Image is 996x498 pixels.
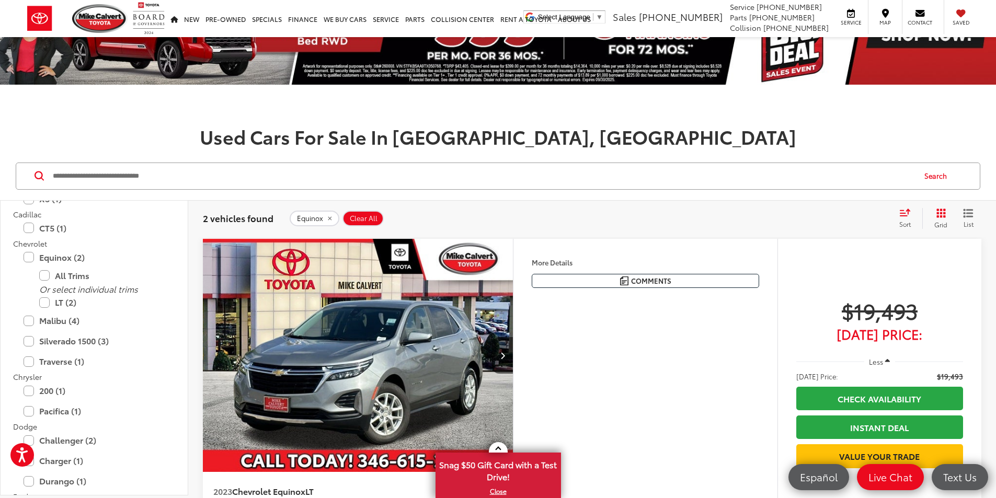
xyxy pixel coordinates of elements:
input: Search by Make, Model, or Keyword [52,164,914,189]
span: Dodge [13,421,37,432]
span: Equinox [297,214,323,223]
span: Cadillac [13,209,41,219]
span: Less [869,357,883,366]
a: 2023Chevrolet EquinoxLT [213,485,466,497]
label: Equinox (2) [24,248,165,267]
button: List View [955,208,981,229]
button: Comments [532,274,759,288]
span: Sales [613,10,636,24]
span: Chrysler [13,372,42,382]
span: [PHONE_NUMBER] [763,22,829,33]
div: 2023 Chevrolet Equinox LT 0 [202,239,514,472]
span: Grid [934,220,947,229]
label: Pacifica (1) [24,402,165,420]
h4: More Details [532,259,759,266]
a: 2023 Chevrolet Equinox LT2023 Chevrolet Equinox LT2023 Chevrolet Equinox LT2023 Chevrolet Equinox LT [202,239,514,472]
a: Instant Deal [796,415,963,439]
a: Value Your Trade [796,444,963,468]
label: Malibu (4) [24,311,165,330]
span: 2023 [213,485,232,497]
label: 200 (1) [24,381,165,400]
span: Chevrolet Equinox [232,485,305,497]
img: 2023 Chevrolet Equinox LT [202,239,514,472]
span: Clear All [350,214,377,223]
button: Clear All [342,211,384,226]
span: Live Chat [863,470,918,483]
span: Map [874,19,897,26]
label: Charger (1) [24,451,165,470]
span: Service [839,19,863,26]
span: $19,493 [796,297,963,323]
label: Durango (1) [24,472,165,490]
button: remove Equinox [290,211,339,226]
span: Comments [631,276,671,286]
button: Less [864,352,896,371]
label: Challenger (2) [24,431,165,449]
button: Next image [492,337,513,374]
span: Contact [908,19,932,26]
img: Comments [620,276,628,285]
label: Silverado 1500 (3) [24,332,165,350]
a: Live Chat [857,464,924,490]
span: [DATE] Price: [796,329,963,339]
span: Collision [730,22,761,33]
span: Sort [899,219,911,228]
button: Grid View [922,208,955,229]
label: Traverse (1) [24,352,165,370]
span: Text Us [938,470,982,483]
button: Select sort value [894,208,922,229]
button: Search [914,163,962,189]
span: Chevrolet [13,238,47,249]
label: CT5 (1) [24,219,165,237]
span: Saved [949,19,972,26]
a: Check Availability [796,387,963,410]
i: Or select individual trims [39,283,138,295]
span: [PHONE_NUMBER] [749,12,815,22]
span: ▼ [596,13,603,21]
label: LT (2) [39,293,165,311]
span: LT [305,485,314,497]
span: [DATE] Price: [796,371,838,381]
span: Snag $50 Gift Card with a Test Drive! [437,454,560,485]
span: Español [795,470,843,483]
span: [PHONE_NUMBER] [639,10,723,24]
span: Service [730,2,754,12]
span: Parts [730,12,747,22]
a: Text Us [932,464,988,490]
span: 2 vehicles found [203,212,273,224]
a: Español [788,464,849,490]
label: All Trims [39,267,165,285]
span: $19,493 [937,371,963,381]
img: Mike Calvert Toyota [72,4,128,33]
span: List [963,219,974,228]
span: [PHONE_NUMBER] [757,2,822,12]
